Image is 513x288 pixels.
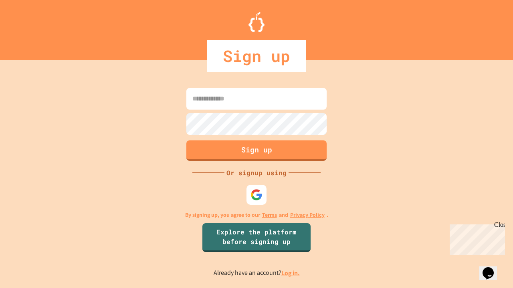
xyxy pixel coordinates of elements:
[262,211,277,219] a: Terms
[202,223,311,252] a: Explore the platform before signing up
[281,269,300,277] a: Log in.
[446,221,505,255] iframe: chat widget
[248,12,265,32] img: Logo.svg
[479,256,505,280] iframe: chat widget
[290,211,325,219] a: Privacy Policy
[224,168,289,178] div: Or signup using
[214,268,300,278] p: Already have an account?
[185,211,328,219] p: By signing up, you agree to our and .
[186,140,327,161] button: Sign up
[250,189,263,201] img: google-icon.svg
[3,3,55,51] div: Chat with us now!Close
[207,40,306,72] div: Sign up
